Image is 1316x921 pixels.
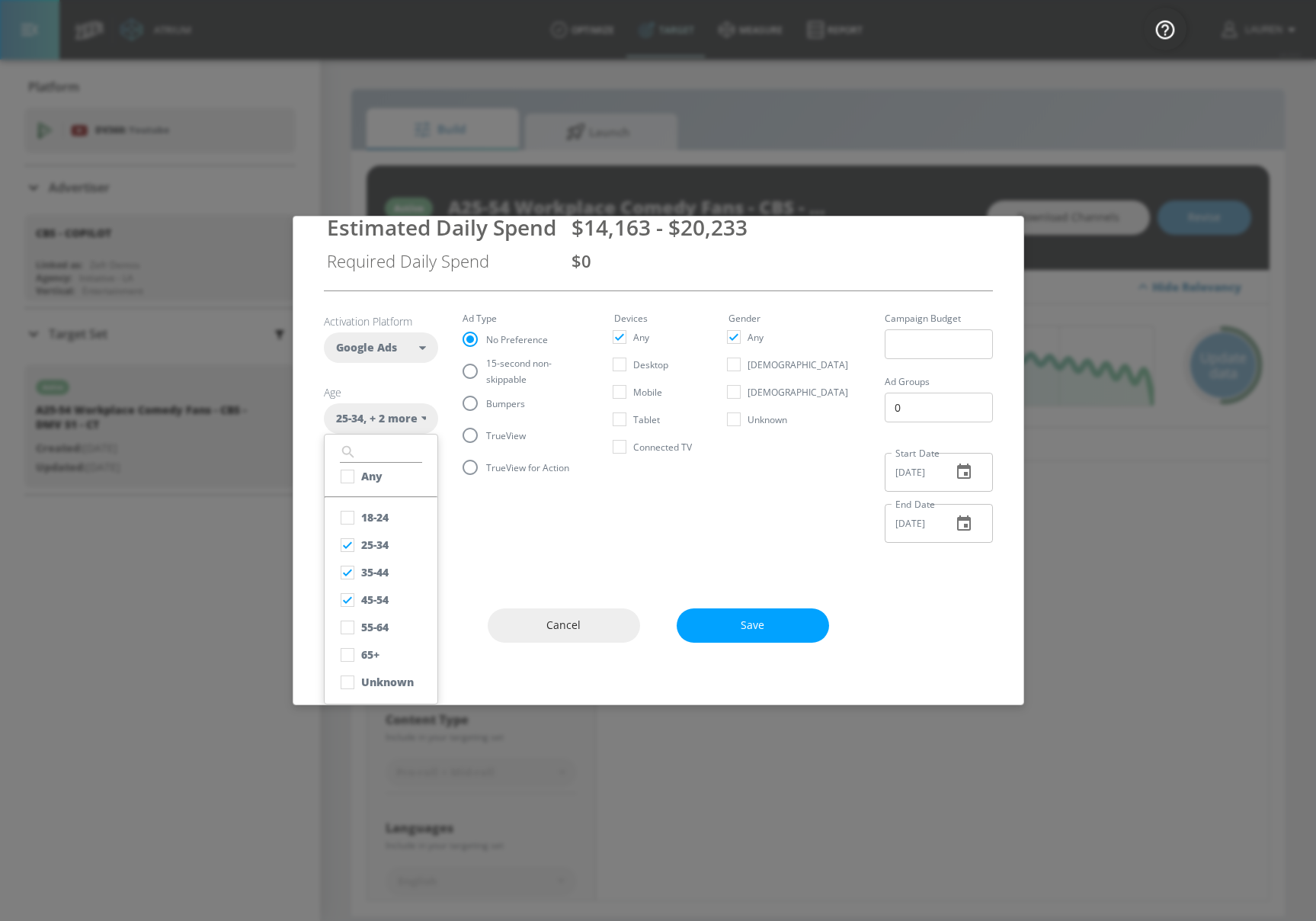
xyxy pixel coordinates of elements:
[325,504,437,531] button: 18-24
[748,384,848,400] span: [DEMOGRAPHIC_DATA]
[361,469,383,483] div: Any
[361,620,389,634] div: 55-64
[486,355,578,387] span: 15-second non-skippable
[748,412,787,428] span: Unknown
[885,314,993,323] label: Campaign Budget
[748,357,848,373] span: [DEMOGRAPHIC_DATA]
[324,314,438,329] h6: Activation Platform
[633,412,660,428] span: Tablet
[748,329,764,345] span: Any
[614,314,648,323] legend: Devices
[325,641,437,669] button: 65+
[327,249,556,272] div: Required Daily Spend
[336,340,397,355] span: Google Ads
[486,396,525,412] span: Bumpers
[463,314,497,323] legend: Ad Type
[361,510,389,525] div: 18-24
[325,586,437,614] button: 45-54
[707,616,799,635] span: Save
[361,592,389,607] div: 45-54
[488,608,640,643] button: Cancel
[633,439,692,455] span: Connected TV
[572,249,990,272] div: $0
[363,411,418,426] span: , + 2 more
[324,332,438,363] div: Google Ads
[486,460,569,476] span: TrueView for Action
[1144,8,1186,50] button: Open Resource Center
[324,403,438,434] div: 25-34, + 2 more
[361,647,379,662] div: 65+
[728,314,760,323] legend: Gender
[486,428,526,444] span: TrueView
[325,463,437,490] button: Any
[677,608,829,643] button: Save
[633,357,668,373] span: Desktop
[518,616,610,635] span: Cancel
[486,332,548,348] span: No Preference
[325,669,437,696] button: Unknown
[336,411,363,426] span: 25-34
[361,538,389,552] div: 25-34
[325,614,437,641] button: 55-64
[325,559,437,586] button: 35-44
[361,565,389,579] div: 35-44
[325,531,437,559] button: 25-34
[572,213,748,242] span: $14,163 - $20,233
[361,675,414,689] div: Unknown
[327,213,556,242] div: Estimated Daily Spend
[633,329,649,345] span: Any
[633,384,662,400] span: Mobile
[324,385,438,400] h6: Age
[885,377,993,387] label: Ad Groups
